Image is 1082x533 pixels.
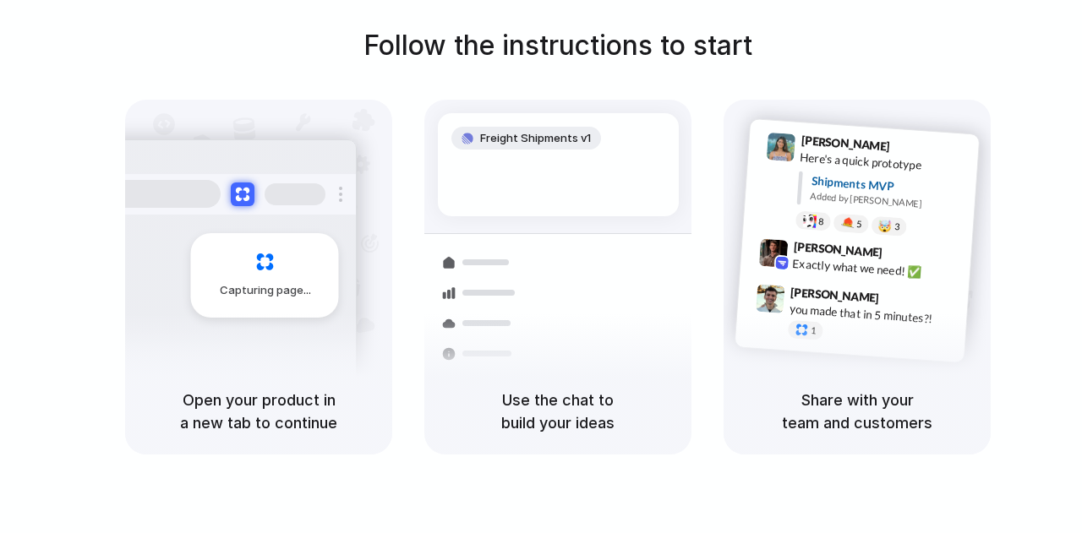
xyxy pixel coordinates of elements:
div: you made that in 5 minutes?! [789,300,958,329]
span: [PERSON_NAME] [793,237,883,262]
span: 3 [894,222,900,231]
div: Here's a quick prototype [800,149,969,177]
span: [PERSON_NAME] [790,283,880,307]
span: Capturing page [220,282,314,299]
span: 9:42 AM [888,245,922,265]
h1: Follow the instructions to start [363,25,752,66]
h5: Open your product in a new tab to continue [145,389,372,434]
span: 9:47 AM [884,291,919,311]
h5: Use the chat to build your ideas [445,389,671,434]
span: [PERSON_NAME] [801,131,890,155]
div: Exactly what we need! ✅ [792,254,961,283]
span: Freight Shipments v1 [480,130,591,147]
span: 8 [818,217,824,226]
span: 5 [856,220,862,229]
div: Added by [PERSON_NAME] [810,189,965,214]
span: 9:41 AM [895,139,930,160]
span: 1 [811,326,817,335]
div: Shipments MVP [811,172,967,200]
div: 🤯 [878,220,893,232]
h5: Share with your team and customers [744,389,970,434]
